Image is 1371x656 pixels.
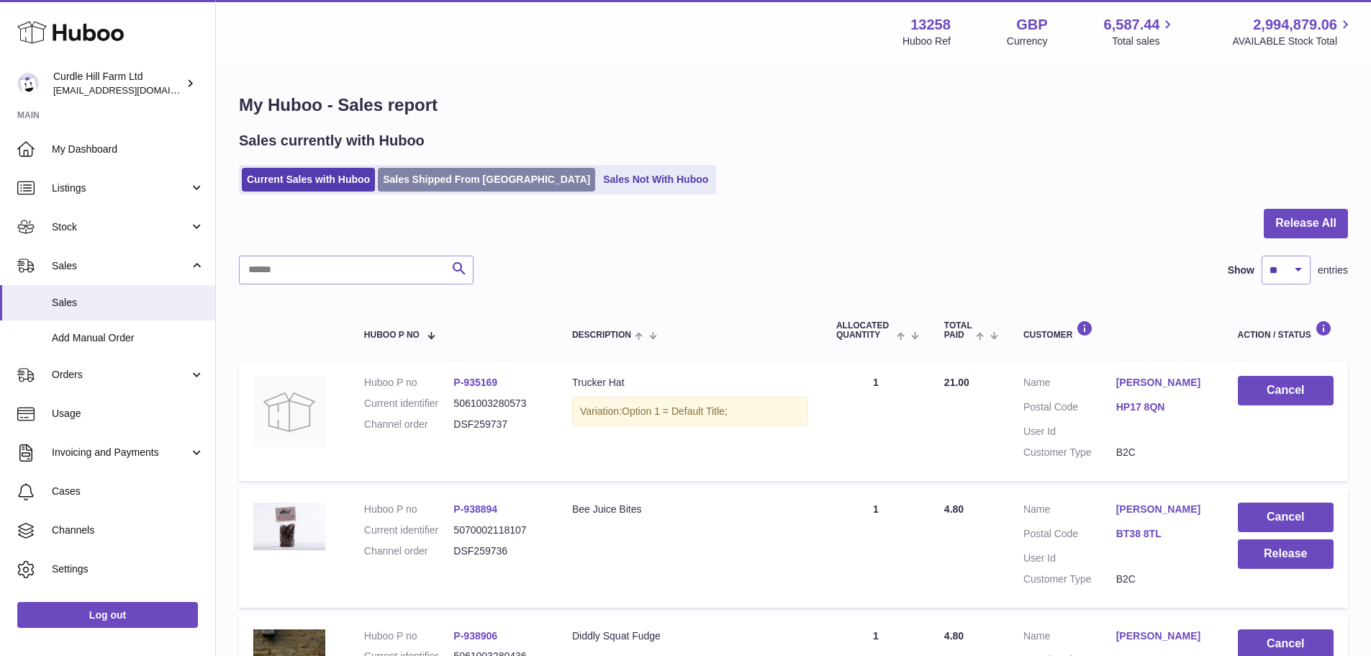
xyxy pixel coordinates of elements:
strong: GBP [1016,15,1047,35]
a: BT38 8TL [1116,527,1209,541]
span: My Dashboard [52,143,204,156]
span: Total paid [944,321,972,340]
dd: 5070002118107 [453,524,543,537]
dt: Huboo P no [364,503,454,516]
a: 6,587.44 Total sales [1104,15,1177,48]
strong: 13258 [910,15,951,35]
div: Variation: [572,397,807,426]
button: Cancel [1238,503,1334,532]
dd: 5061003280573 [453,397,543,410]
span: Description [572,331,631,340]
td: 1 [822,361,930,481]
dt: User Id [1023,552,1116,565]
span: Option 1 = Default Title; [622,405,728,417]
span: AVAILABLE Stock Total [1232,35,1354,48]
span: Stock [52,220,189,234]
dd: DSF259736 [453,544,543,558]
div: Trucker Hat [572,376,807,390]
a: Current Sales with Huboo [242,168,375,192]
dd: DSF259737 [453,418,543,431]
div: Bee Juice Bites [572,503,807,516]
dt: Current identifier [364,524,454,537]
img: 1705935836.jpg [253,503,325,551]
dt: Customer Type [1023,446,1116,459]
img: no-photo.jpg [253,376,325,448]
span: entries [1318,264,1348,277]
h1: My Huboo - Sales report [239,94,1348,117]
dt: Name [1023,629,1116,647]
span: Settings [52,562,204,576]
button: Release [1238,539,1334,569]
a: [PERSON_NAME] [1116,629,1209,643]
a: [PERSON_NAME] [1116,503,1209,516]
span: 2,994,879.06 [1253,15,1337,35]
span: Sales [52,296,204,310]
span: 4.80 [944,503,964,515]
a: 2,994,879.06 AVAILABLE Stock Total [1232,15,1354,48]
dt: Current identifier [364,397,454,410]
button: Cancel [1238,376,1334,405]
span: Invoicing and Payments [52,446,189,459]
dt: Huboo P no [364,629,454,643]
span: 21.00 [944,377,969,388]
div: Currency [1007,35,1048,48]
span: Huboo P no [364,331,420,340]
a: HP17 8QN [1116,400,1209,414]
div: Huboo Ref [902,35,951,48]
a: P-938906 [453,630,497,642]
a: P-935169 [453,377,497,388]
button: Release All [1264,209,1348,238]
img: internalAdmin-13258@internal.huboo.com [17,73,39,94]
span: Cases [52,485,204,498]
dt: Postal Code [1023,400,1116,418]
span: Total sales [1112,35,1176,48]
div: Diddly Squat Fudge [572,629,807,643]
dt: Customer Type [1023,572,1116,586]
span: Add Manual Order [52,331,204,345]
label: Show [1228,264,1254,277]
dt: Name [1023,503,1116,520]
span: 6,587.44 [1104,15,1160,35]
dt: User Id [1023,425,1116,439]
span: Listings [52,181,189,195]
div: Customer [1023,320,1209,340]
h2: Sales currently with Huboo [239,131,425,150]
a: [PERSON_NAME] [1116,376,1209,390]
span: Sales [52,259,189,273]
dd: B2C [1116,446,1209,459]
span: Channels [52,524,204,537]
dt: Postal Code [1023,527,1116,544]
dt: Huboo P no [364,376,454,390]
dt: Channel order [364,418,454,431]
a: Sales Not With Huboo [598,168,713,192]
td: 1 [822,488,930,608]
span: [EMAIL_ADDRESS][DOMAIN_NAME] [53,84,212,96]
span: Usage [52,407,204,421]
a: Sales Shipped From [GEOGRAPHIC_DATA] [378,168,595,192]
div: Curdle Hill Farm Ltd [53,70,183,97]
a: Log out [17,602,198,628]
dd: B2C [1116,572,1209,586]
dt: Name [1023,376,1116,393]
dt: Channel order [364,544,454,558]
a: P-938894 [453,503,497,515]
div: Action / Status [1238,320,1334,340]
span: Orders [52,368,189,382]
span: ALLOCATED Quantity [836,321,893,340]
span: 4.80 [944,630,964,642]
